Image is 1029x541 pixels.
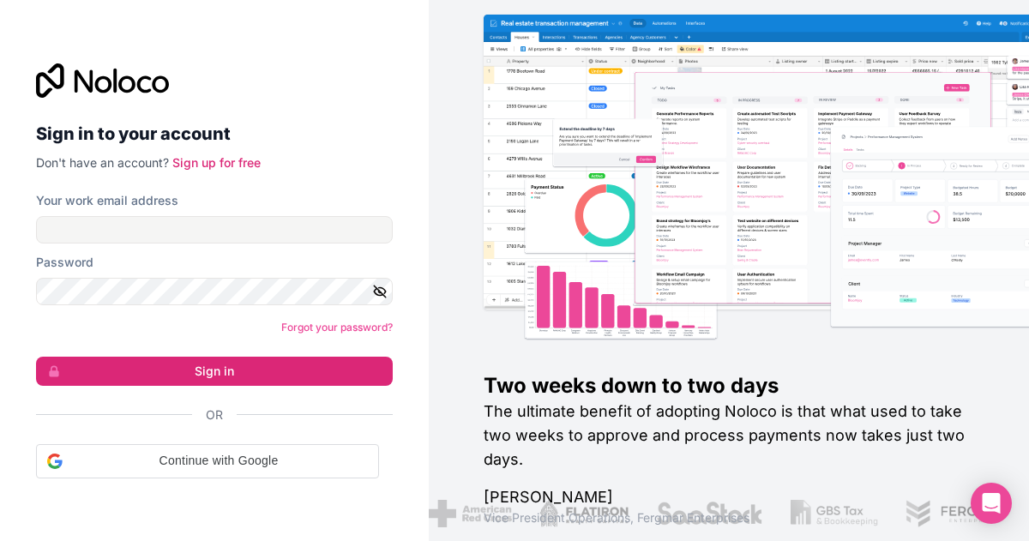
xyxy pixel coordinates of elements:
h1: Vice President Operations , Fergmar Enterprises [484,509,974,526]
h1: Two weeks down to two days [484,372,974,400]
input: Email address [36,216,393,243]
label: Your work email address [36,192,178,209]
span: Or [206,406,223,424]
a: Forgot your password? [281,321,393,334]
span: Don't have an account? [36,155,169,170]
label: Password [36,254,93,271]
img: /assets/american-red-cross-BAupjrZR.png [429,500,512,527]
div: Continue with Google [36,444,379,478]
h2: The ultimate benefit of adopting Noloco is that what used to take two weeks to approve and proces... [484,400,974,472]
span: Continue with Google [69,452,368,470]
h2: Sign in to your account [36,118,393,149]
input: Password [36,278,393,305]
a: Sign up for free [172,155,261,170]
div: Open Intercom Messenger [971,483,1012,524]
h1: [PERSON_NAME] [484,485,974,509]
button: Sign in [36,357,393,386]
